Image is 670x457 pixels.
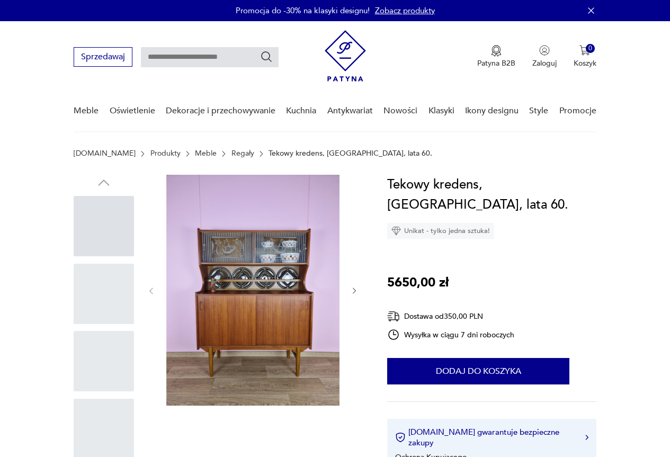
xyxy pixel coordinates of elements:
p: Tekowy kredens, [GEOGRAPHIC_DATA], lata 60. [269,149,432,158]
a: Nowości [383,91,417,131]
p: Koszyk [574,58,596,68]
button: Sprzedawaj [74,47,132,67]
a: Ikony designu [465,91,519,131]
h1: Tekowy kredens, [GEOGRAPHIC_DATA], lata 60. [387,175,596,215]
img: Ikona diamentu [391,226,401,236]
img: Ikonka użytkownika [539,45,550,56]
a: Antykwariat [327,91,373,131]
div: Dostawa od 350,00 PLN [387,310,514,323]
a: Promocje [559,91,596,131]
a: Regały [231,149,254,158]
a: Dekoracje i przechowywanie [166,91,275,131]
a: Sprzedawaj [74,54,132,61]
a: Zobacz produkty [375,5,435,16]
a: Kuchnia [286,91,316,131]
a: Klasyki [428,91,454,131]
img: Ikona medalu [491,45,502,57]
button: Patyna B2B [477,45,515,68]
img: Zdjęcie produktu Tekowy kredens, Norwegia, lata 60. [166,175,340,406]
div: Wysyłka w ciągu 7 dni roboczych [387,328,514,341]
div: 0 [586,44,595,53]
a: Style [529,91,548,131]
button: [DOMAIN_NAME] gwarantuje bezpieczne zakupy [395,427,588,448]
button: 0Koszyk [574,45,596,68]
p: 5650,00 zł [387,273,449,293]
p: Zaloguj [532,58,557,68]
p: Promocja do -30% na klasyki designu! [236,5,370,16]
button: Dodaj do koszyka [387,358,569,384]
button: Szukaj [260,50,273,63]
a: Meble [74,91,99,131]
a: [DOMAIN_NAME] [74,149,136,158]
button: Zaloguj [532,45,557,68]
img: Patyna - sklep z meblami i dekoracjami vintage [325,30,366,82]
a: Produkty [150,149,181,158]
img: Ikona dostawy [387,310,400,323]
a: Meble [195,149,217,158]
a: Ikona medaluPatyna B2B [477,45,515,68]
img: Ikona koszyka [579,45,590,56]
img: Ikona certyfikatu [395,432,406,443]
img: Ikona strzałki w prawo [585,435,588,440]
a: Oświetlenie [110,91,155,131]
p: Patyna B2B [477,58,515,68]
div: Unikat - tylko jedna sztuka! [387,223,494,239]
